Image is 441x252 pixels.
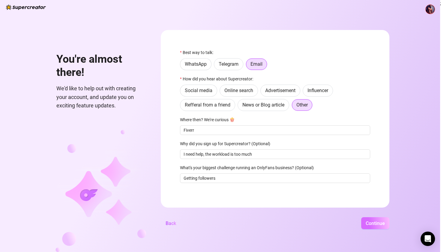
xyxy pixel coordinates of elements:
input: What's your biggest challenge running an OnlyFans business? (Optional) [180,173,370,183]
button: Continue [361,217,389,229]
span: Email [250,61,262,67]
label: What's your biggest challenge running an OnlyFans business? (Optional) [180,164,318,171]
span: Back [166,220,176,226]
span: Influencer [307,88,328,93]
input: Where then? We're curious 🍿 [180,125,370,135]
h1: You're almost there! [56,53,146,79]
span: Advertisement [265,88,295,93]
img: ACg8ocLheATYZrNwHIsqEyRu9JNROSc2ez4DQYKKRqCHTJYnqh1vVIk=s96-c [426,5,435,14]
img: logo [6,4,46,10]
button: Back [161,217,181,229]
span: Other [296,102,308,108]
span: Online search [224,88,253,93]
input: Why did you sign up for Supercreator? (Optional) [180,149,370,159]
label: Best way to talk: [180,49,217,56]
label: Where then? We're curious 🍿 [180,116,238,123]
span: Refferal from a friend [185,102,230,108]
span: Social media [185,88,212,93]
span: Continue [366,220,385,226]
span: WhatsApp [185,61,207,67]
label: How did you hear about Supercreator: [180,76,257,82]
span: We'd like to help out with creating your account, and update you on exciting feature updates. [56,84,146,110]
div: Open Intercom Messenger [421,232,435,246]
span: News or Blog article [242,102,284,108]
label: Why did you sign up for Supercreator? (Optional) [180,140,274,147]
span: Telegram [219,61,238,67]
